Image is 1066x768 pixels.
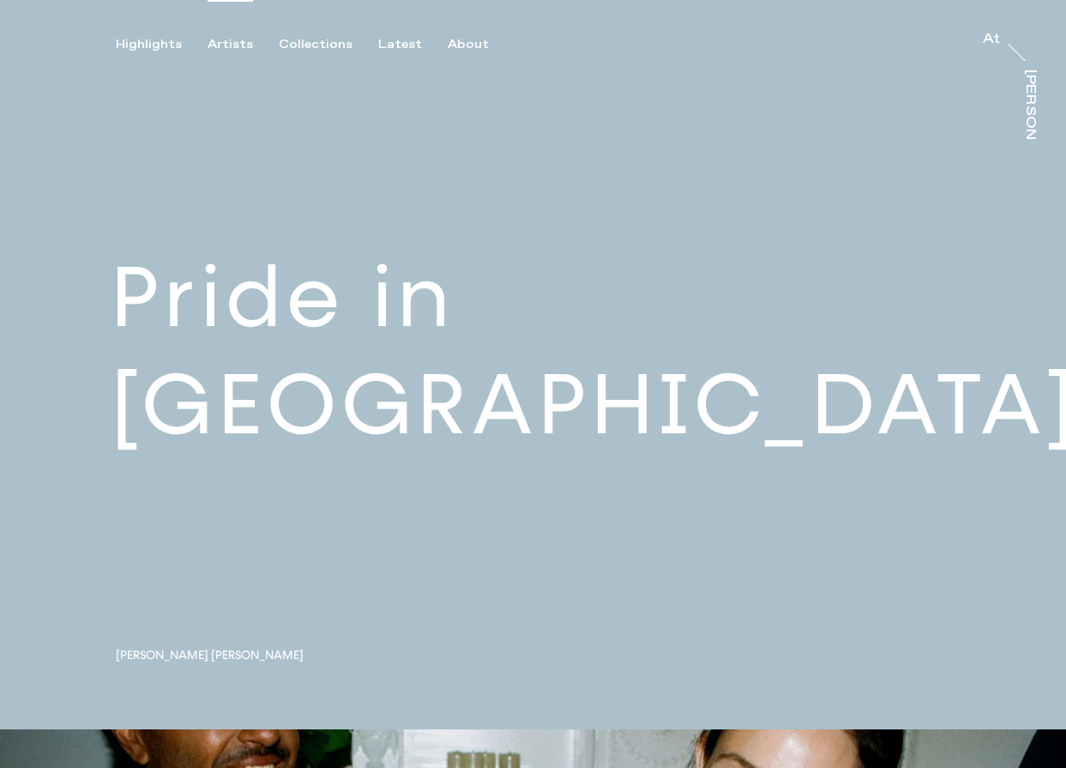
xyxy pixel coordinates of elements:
a: [PERSON_NAME] [1020,70,1037,140]
a: At [983,33,1000,50]
div: About [448,37,489,52]
button: About [448,37,515,52]
div: Latest [378,37,422,52]
div: Collections [279,37,352,52]
button: Collections [279,37,378,52]
div: [PERSON_NAME] [1023,70,1037,202]
button: Latest [378,37,448,52]
div: Artists [208,37,253,52]
button: Highlights [116,37,208,52]
div: Highlights [116,37,182,52]
button: Artists [208,37,279,52]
